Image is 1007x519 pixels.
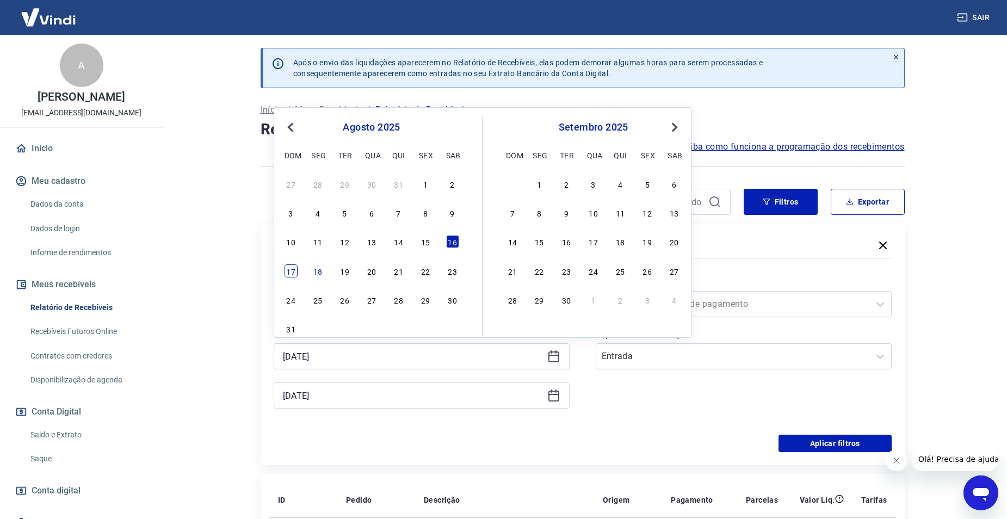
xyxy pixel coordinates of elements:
[26,448,150,470] a: Saque
[13,400,150,424] button: Conta Digital
[293,57,763,79] p: Após o envio das liquidações aparecerem no Relatório de Recebíveis, elas podem demorar algumas ho...
[365,177,378,190] div: Choose quarta-feira, 30 de julho de 2025
[641,235,654,248] div: Choose sexta-feira, 19 de setembro de 2025
[338,322,351,335] div: Choose terça-feira, 2 de setembro de 2025
[375,103,469,116] p: Relatório de Recebíveis
[779,435,892,452] button: Aplicar filtros
[26,296,150,319] a: Relatório de Recebíveis
[26,320,150,343] a: Recebíveis Futuros Online
[365,149,378,162] div: qua
[614,149,627,162] div: qui
[533,177,546,190] div: Choose segunda-feira, 1 de setembro de 2025
[365,264,378,277] div: Choose quarta-feira, 20 de agosto de 2025
[886,449,907,471] iframe: Fechar mensagem
[311,293,324,306] div: Choose segunda-feira, 25 de agosto de 2025
[424,495,460,505] p: Descrição
[446,206,459,219] div: Choose sábado, 9 de agosto de 2025
[800,495,835,505] p: Valor Líq.
[560,206,573,219] div: Choose terça-feira, 9 de setembro de 2025
[367,103,370,116] p: /
[26,242,150,264] a: Informe de rendimentos
[338,206,351,219] div: Choose terça-feira, 5 de agosto de 2025
[311,206,324,219] div: Choose segunda-feira, 4 de agosto de 2025
[533,149,546,162] div: seg
[641,264,654,277] div: Choose sexta-feira, 26 de setembro de 2025
[861,495,887,505] p: Tarifas
[338,293,351,306] div: Choose terça-feira, 26 de agosto de 2025
[392,322,405,335] div: Choose quinta-feira, 4 de setembro de 2025
[506,235,519,248] div: Choose domingo, 14 de setembro de 2025
[831,189,905,215] button: Exportar
[285,322,298,335] div: Choose domingo, 31 de agosto de 2025
[7,8,91,16] span: Olá! Precisa de ajuda?
[744,189,818,215] button: Filtros
[560,177,573,190] div: Choose terça-feira, 2 de setembro de 2025
[261,103,282,116] a: Início
[587,177,600,190] div: Choose quarta-feira, 3 de setembro de 2025
[668,293,681,306] div: Choose sábado, 4 de outubro de 2025
[446,322,459,335] div: Choose sábado, 6 de setembro de 2025
[278,495,286,505] p: ID
[614,293,627,306] div: Choose quinta-feira, 2 de outubro de 2025
[955,8,994,28] button: Sair
[446,293,459,306] div: Choose sábado, 30 de agosto de 2025
[283,176,460,337] div: month 2025-08
[506,149,519,162] div: dom
[419,264,432,277] div: Choose sexta-feira, 22 de agosto de 2025
[668,235,681,248] div: Choose sábado, 20 de setembro de 2025
[587,149,600,162] div: qua
[26,193,150,215] a: Dados da conta
[285,206,298,219] div: Choose domingo, 3 de agosto de 2025
[587,293,600,306] div: Choose quarta-feira, 1 de outubro de 2025
[311,235,324,248] div: Choose segunda-feira, 11 de agosto de 2025
[285,235,298,248] div: Choose domingo, 10 de agosto de 2025
[506,293,519,306] div: Choose domingo, 28 de setembro de 2025
[26,218,150,240] a: Dados de login
[671,495,713,505] p: Pagamento
[392,149,405,162] div: qui
[614,235,627,248] div: Choose quinta-feira, 18 de setembro de 2025
[912,447,998,471] iframe: Mensagem da empresa
[419,293,432,306] div: Choose sexta-feira, 29 de agosto de 2025
[285,177,298,190] div: Choose domingo, 27 de julho de 2025
[587,206,600,219] div: Choose quarta-feira, 10 de setembro de 2025
[311,322,324,335] div: Choose segunda-feira, 1 de setembro de 2025
[26,424,150,446] a: Saldo e Extrato
[446,235,459,248] div: Choose sábado, 16 de agosto de 2025
[338,264,351,277] div: Choose terça-feira, 19 de agosto de 2025
[603,495,629,505] p: Origem
[614,264,627,277] div: Choose quinta-feira, 25 de setembro de 2025
[284,121,297,134] button: Previous Month
[365,206,378,219] div: Choose quarta-feira, 6 de agosto de 2025
[533,206,546,219] div: Choose segunda-feira, 8 de setembro de 2025
[392,235,405,248] div: Choose quinta-feira, 14 de agosto de 2025
[338,149,351,162] div: ter
[680,140,905,153] a: Saiba como funciona a programação dos recebimentos
[392,293,405,306] div: Choose quinta-feira, 28 de agosto de 2025
[13,273,150,296] button: Meus recebíveis
[560,264,573,277] div: Choose terça-feira, 23 de setembro de 2025
[283,348,543,364] input: Data inicial
[504,176,682,307] div: month 2025-09
[668,121,681,134] button: Next Month
[285,149,298,162] div: dom
[641,149,654,162] div: sex
[283,387,543,404] input: Data final
[533,293,546,306] div: Choose segunda-feira, 29 de setembro de 2025
[311,177,324,190] div: Choose segunda-feira, 28 de julho de 2025
[614,177,627,190] div: Choose quinta-feira, 4 de setembro de 2025
[285,264,298,277] div: Choose domingo, 17 de agosto de 2025
[392,177,405,190] div: Choose quinta-feira, 31 de julho de 2025
[533,235,546,248] div: Choose segunda-feira, 15 de setembro de 2025
[560,293,573,306] div: Choose terça-feira, 30 de setembro de 2025
[261,119,905,140] h4: Relatório de Recebíveis
[641,206,654,219] div: Choose sexta-feira, 12 de setembro de 2025
[295,103,362,116] a: Meus Recebíveis
[598,276,889,289] label: Forma de Pagamento
[668,177,681,190] div: Choose sábado, 6 de setembro de 2025
[311,264,324,277] div: Choose segunda-feira, 18 de agosto de 2025
[311,149,324,162] div: seg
